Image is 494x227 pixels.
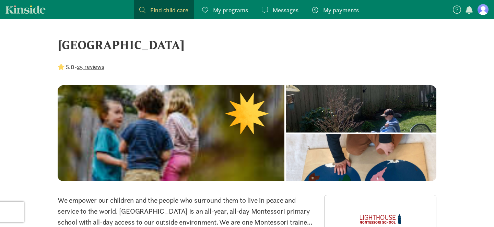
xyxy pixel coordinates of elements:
div: - [58,62,104,72]
span: My programs [213,5,248,15]
span: Messages [273,5,298,15]
a: Kinside [5,5,46,14]
div: [GEOGRAPHIC_DATA] [58,36,436,54]
strong: 5.0 [66,63,74,71]
button: 25 reviews [77,62,104,71]
span: My payments [323,5,359,15]
span: Find child care [150,5,188,15]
